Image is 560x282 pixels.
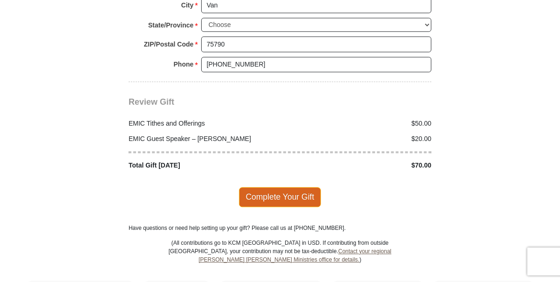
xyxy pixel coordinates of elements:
[148,19,193,32] strong: State/Province
[239,187,321,207] span: Complete Your Gift
[129,97,174,107] span: Review Gift
[129,224,431,232] p: Have questions or need help setting up your gift? Please call us at [PHONE_NUMBER].
[198,248,391,263] a: Contact your regional [PERSON_NAME] [PERSON_NAME] Ministries office for details.
[174,58,194,71] strong: Phone
[280,161,437,170] div: $70.00
[168,239,392,281] p: (All contributions go to KCM [GEOGRAPHIC_DATA] in USD. If contributing from outside [GEOGRAPHIC_D...
[280,119,437,128] div: $50.00
[124,119,280,128] div: EMIC Tithes and Offerings
[280,134,437,144] div: $20.00
[124,134,280,144] div: EMIC Guest Speaker – [PERSON_NAME]
[124,161,280,170] div: Total Gift [DATE]
[144,38,194,51] strong: ZIP/Postal Code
